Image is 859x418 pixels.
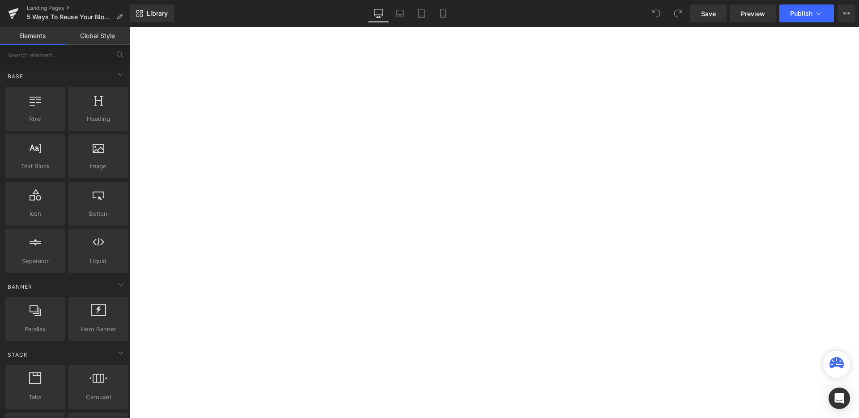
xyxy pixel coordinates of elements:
span: Stack [7,350,29,359]
span: Icon [8,209,62,218]
span: Text Block [8,162,62,171]
a: Preview [730,4,776,22]
button: Redo [669,4,687,22]
span: Save [701,9,716,18]
span: Tabs [8,392,62,402]
span: Separator [8,256,62,266]
span: Button [71,209,125,218]
a: Desktop [368,4,389,22]
span: Base [7,72,24,81]
button: Undo [647,4,665,22]
a: New Library [130,4,174,22]
a: Global Style [65,27,130,45]
span: Liquid [71,256,125,266]
span: Carousel [71,392,125,402]
span: Hero Banner [71,324,125,334]
a: Laptop [389,4,411,22]
span: Row [8,114,62,124]
a: Mobile [432,4,454,22]
button: More [838,4,855,22]
span: Image [71,162,125,171]
span: Parallax [8,324,62,334]
span: Banner [7,282,33,291]
span: Publish [790,10,812,17]
span: 5 Ways To Reuse Your BloomBag [27,13,113,21]
span: Preview [741,9,765,18]
button: Publish [779,4,834,22]
div: Open Intercom Messenger [829,388,850,409]
span: Library [147,9,168,17]
a: Landing Pages [27,4,130,12]
span: Heading [71,114,125,124]
a: Tablet [411,4,432,22]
